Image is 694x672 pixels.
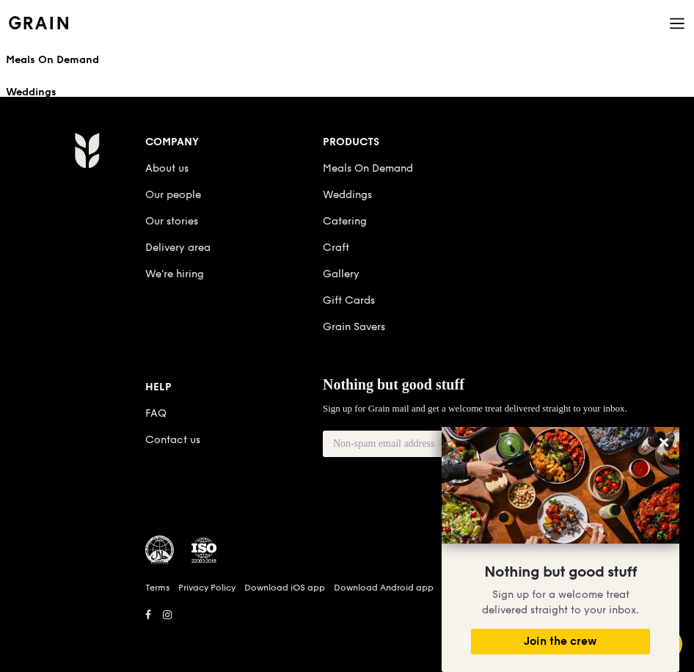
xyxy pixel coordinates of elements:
[323,268,359,280] a: Gallery
[323,376,464,392] span: Nothing but good stuff
[178,582,235,594] a: Privacy Policy
[482,588,639,616] span: Sign up for a welcome treat delivered straight to your inbox.
[6,53,688,67] div: Meals On Demand
[323,403,627,414] span: Sign up for Grain mail and get a welcome treat delivered straight to your inbox.
[145,407,167,420] a: FAQ
[484,563,637,581] span: Nothing but good stuff
[145,241,211,254] a: Delivery area
[323,431,517,457] input: Non-spam email address
[323,162,413,175] a: Meals On Demand
[35,625,659,637] h6: Revision
[323,321,385,333] a: Grain Savers
[323,294,375,307] a: Gift Cards
[145,189,201,201] a: Our people
[145,215,198,227] a: Our stories
[145,162,189,175] a: About us
[442,427,679,544] img: DSC07876-Edit02-Large.jpeg
[145,582,169,594] a: Terms
[323,132,653,153] div: Products
[145,268,204,280] a: We’re hiring
[9,16,68,29] img: Grain
[652,431,676,454] button: Close
[189,536,219,565] img: ISO Certified
[6,85,688,100] div: Weddings
[6,76,688,109] a: Weddings
[74,132,100,169] img: Grain
[145,536,175,565] img: MUIS Halal Certified
[334,582,434,594] a: Download Android app
[323,189,372,201] a: Weddings
[323,215,367,227] a: Catering
[145,434,200,446] a: Contact us
[471,629,650,654] button: Join the crew
[145,377,323,398] div: Help
[323,241,349,254] a: Craft
[145,132,323,153] div: Company
[244,582,325,594] a: Download iOS app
